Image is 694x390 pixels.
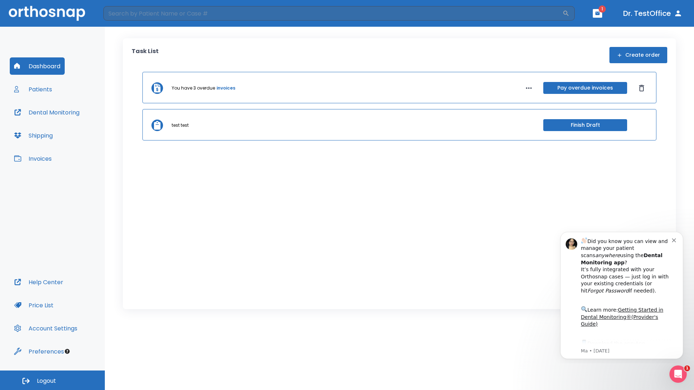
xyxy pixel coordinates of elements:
[543,119,627,131] button: Finish Draft
[9,6,85,21] img: Orthosnap
[599,5,606,13] span: 1
[10,296,58,314] button: Price List
[31,122,123,129] p: Message from Ma, sent 7w ago
[10,57,65,75] button: Dashboard
[10,273,68,291] button: Help Center
[10,81,56,98] button: Patients
[10,320,82,337] button: Account Settings
[217,85,235,91] a: invoices
[132,47,159,63] p: Task List
[10,343,68,360] button: Preferences
[103,6,562,21] input: Search by Patient Name or Case #
[64,348,70,355] div: Tooltip anchor
[543,82,627,94] button: Pay overdue invoices
[609,47,667,63] button: Create order
[10,127,57,144] button: Shipping
[620,7,685,20] button: Dr. TestOffice
[31,113,123,150] div: Download the app: | ​ Let us know if you need help getting started!
[669,365,687,383] iframe: Intercom live chat
[684,365,690,371] span: 1
[172,85,215,91] p: You have 3 overdue
[10,104,84,121] button: Dental Monitoring
[172,122,189,129] p: test test
[549,225,694,363] iframe: Intercom notifications message
[10,150,56,167] button: Invoices
[37,377,56,385] span: Logout
[636,82,647,94] button: Dismiss
[123,11,128,17] button: Dismiss notification
[31,115,96,128] a: App Store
